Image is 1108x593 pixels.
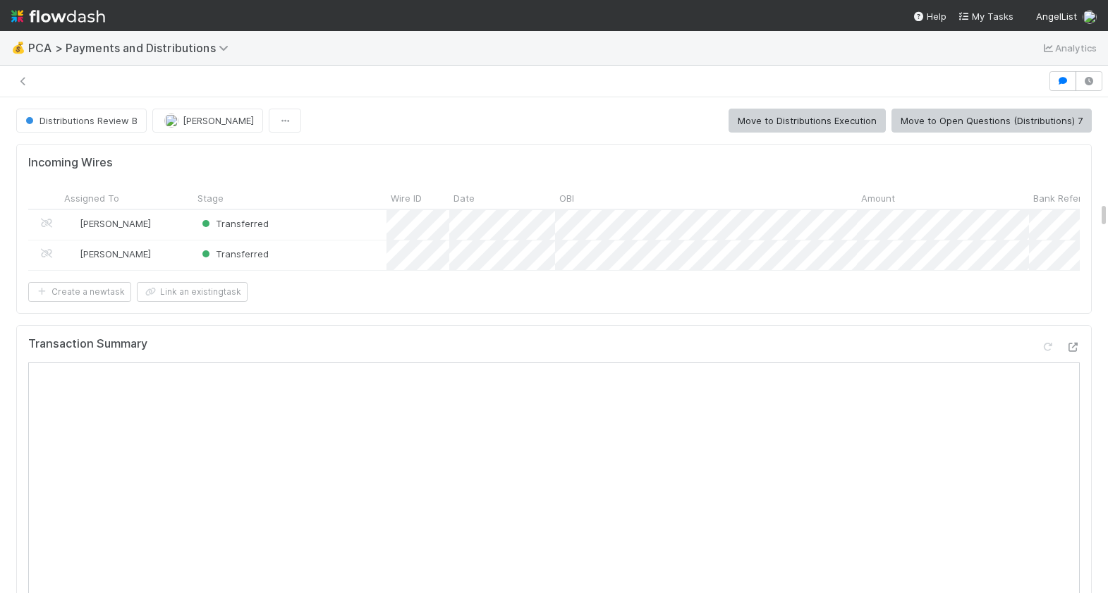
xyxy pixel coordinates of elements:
a: My Tasks [958,9,1013,23]
div: Transferred [199,216,269,231]
button: Create a newtask [28,282,131,302]
div: Transferred [199,247,269,261]
span: Distributions Review B [23,115,138,126]
span: Date [453,191,475,205]
span: Transferred [199,248,269,259]
span: [PERSON_NAME] [183,115,254,126]
button: Distributions Review B [16,109,147,133]
button: [PERSON_NAME] [152,109,263,133]
div: [PERSON_NAME] [66,216,151,231]
a: Analytics [1041,39,1097,56]
span: OBI [559,191,574,205]
img: avatar_eacbd5bb-7590-4455-a9e9-12dcb5674423.png [66,218,78,229]
div: Help [913,9,946,23]
button: Move to Open Questions (Distributions) 7 [891,109,1092,133]
span: Amount [861,191,895,205]
button: Move to Distributions Execution [729,109,886,133]
img: avatar_87e1a465-5456-4979-8ac4-f0cdb5bbfe2d.png [1083,10,1097,24]
span: Stage [197,191,224,205]
img: avatar_87e1a465-5456-4979-8ac4-f0cdb5bbfe2d.png [164,114,178,128]
img: avatar_705b8750-32ac-4031-bf5f-ad93a4909bc8.png [66,248,78,259]
span: My Tasks [958,11,1013,22]
span: AngelList [1036,11,1077,22]
span: Assigned To [64,191,119,205]
h5: Transaction Summary [28,337,147,351]
div: [PERSON_NAME] [66,247,151,261]
span: PCA > Payments and Distributions [28,41,236,55]
span: Transferred [199,218,269,229]
span: Bank Reference [1033,191,1104,205]
span: [PERSON_NAME] [80,248,151,259]
img: logo-inverted-e16ddd16eac7371096b0.svg [11,4,105,28]
button: Link an existingtask [137,282,248,302]
h5: Incoming Wires [28,156,113,170]
span: [PERSON_NAME] [80,218,151,229]
span: Wire ID [391,191,422,205]
span: 💰 [11,42,25,54]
